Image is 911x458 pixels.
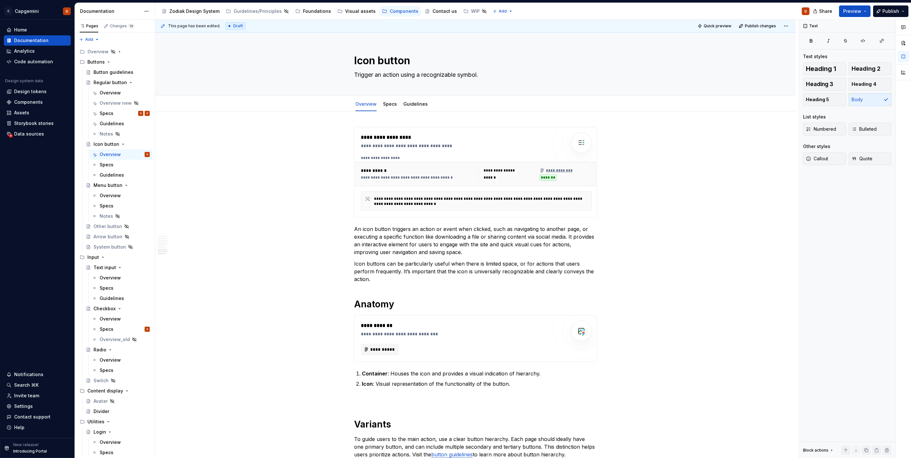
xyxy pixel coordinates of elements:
div: Overview [100,192,121,199]
div: Other button [94,223,122,230]
div: Home [14,27,27,33]
textarea: Trigger an action using a recognizable symbol. [353,70,596,80]
div: System button [94,244,126,250]
div: Menu button [94,182,122,189]
div: G [147,110,148,117]
div: Zodiak Design System [169,8,219,14]
a: SpecsG [89,324,152,334]
a: Specs [89,283,152,293]
a: Overview [89,437,152,447]
div: Pages [80,23,98,29]
a: Arrow button [83,232,152,242]
button: Contact support [4,412,71,422]
div: C [4,7,12,15]
div: Visual assets [345,8,376,14]
div: Login [94,429,106,435]
div: Specs [100,203,113,209]
div: WIP [471,8,480,14]
a: Visual assets [335,6,378,16]
span: Heading 3 [806,81,833,87]
p: An icon button triggers an action or event when clicked, such as navigating to another page, or e... [354,225,597,256]
a: Contact us [422,6,460,16]
div: Guidelines [100,172,124,178]
div: Input [87,254,99,260]
div: Utilities [77,417,152,427]
div: Overview [100,90,121,96]
span: Quick preview [704,23,731,29]
div: Invite team [14,392,39,399]
div: List styles [803,114,826,120]
a: Foundations [293,6,334,16]
textarea: Icon button [353,53,596,68]
div: Design tokens [14,88,47,95]
a: Overview new [89,98,152,108]
div: Specs [100,367,113,374]
a: System button [83,242,152,252]
span: Heading 5 [806,96,829,103]
div: Arrow button [94,233,122,240]
a: Notes [89,129,152,139]
div: Guidelines [100,120,124,127]
div: Specs [380,97,399,110]
a: Documentation [4,35,71,46]
div: Overview_old [100,336,130,343]
button: Search ⌘K [4,380,71,390]
div: Specs [100,449,113,456]
div: G [66,9,68,14]
button: Quote [849,152,892,165]
a: Components [4,97,71,107]
div: Overview new [100,100,132,106]
div: Analytics [14,48,35,54]
div: Switch [94,377,109,384]
a: Specs [89,160,152,170]
a: Overview [89,314,152,324]
span: Publish changes [745,23,776,29]
button: CCapgeminiG [1,4,73,18]
a: Specs [89,447,152,458]
p: New release! [13,442,39,447]
p: Icon buttons can be particularly useful when there is limited space, or for actions that users pe... [354,260,597,283]
div: Content display [77,386,152,396]
div: Settings [14,403,33,410]
button: Heading 1 [803,62,846,75]
button: Numbered [803,123,846,136]
a: Login [83,427,152,437]
a: Invite team [4,391,71,401]
a: Button guidelines [83,67,152,77]
div: Regular button [94,79,127,86]
div: G [140,110,142,117]
a: Data sources [4,129,71,139]
a: Home [4,25,71,35]
div: Guidelines/Principles [234,8,282,14]
button: Add [491,7,515,16]
button: Heading 3 [803,78,846,91]
a: Checkbox [83,304,152,314]
span: Add [85,37,93,42]
a: Switch [83,375,152,386]
a: SpecsGG [89,108,152,119]
span: Numbered [806,126,836,132]
div: Radio [94,347,106,353]
button: Add [77,35,101,44]
span: Callout [806,155,828,162]
a: Overview_old [89,334,152,345]
strong: Icon [362,381,373,387]
div: Avatar [94,398,108,404]
div: Guidelines [401,97,430,110]
div: Overview [353,97,379,110]
div: Notifications [14,371,43,378]
span: Heading 1 [806,66,836,72]
span: Preview [843,8,861,14]
span: Bulleted [852,126,877,132]
div: Notes [100,213,113,219]
button: Publish changes [737,22,779,31]
a: Analytics [4,46,71,56]
div: Input [77,252,152,262]
div: Specs [100,326,113,332]
a: Guidelines/Principles [223,6,291,16]
div: Overview [100,275,121,281]
a: Notes [89,211,152,221]
span: Heading 2 [852,66,880,72]
div: Code automation [14,58,53,65]
div: Data sources [14,131,44,137]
